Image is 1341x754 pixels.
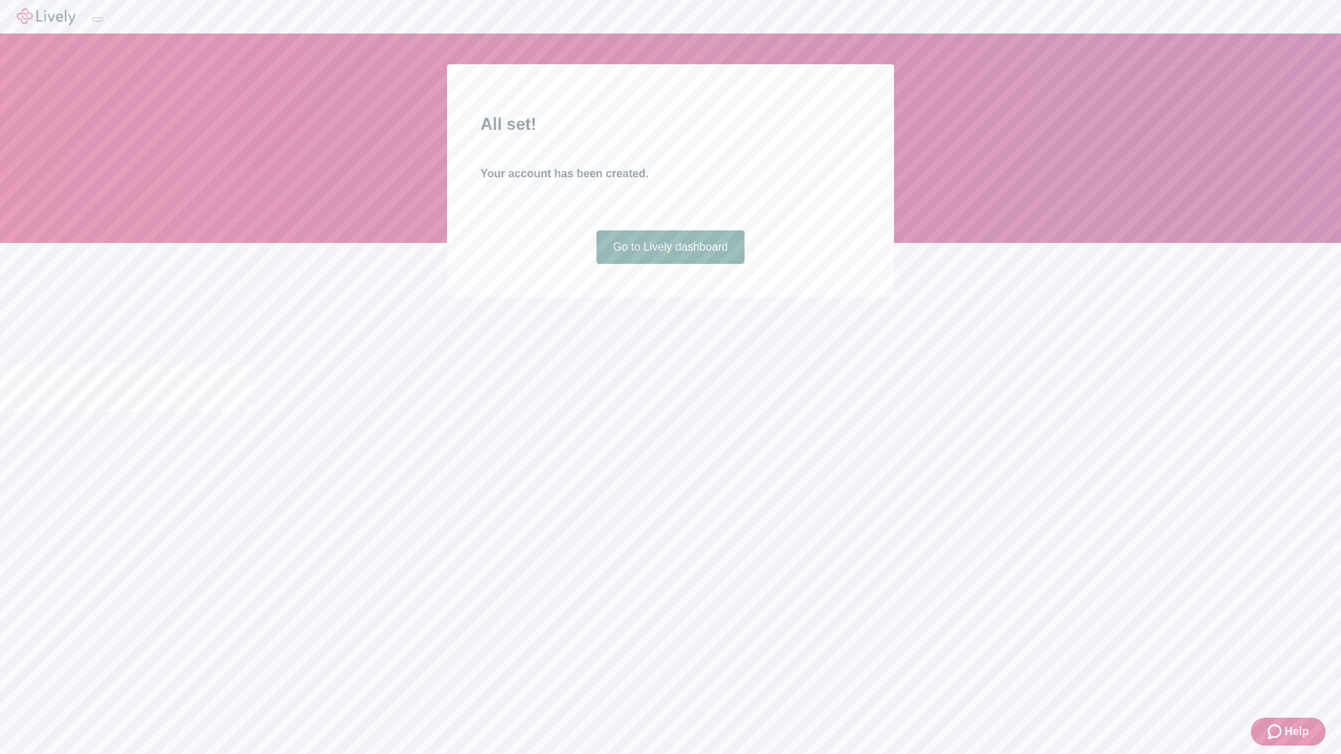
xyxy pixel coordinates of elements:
[92,17,103,22] button: Log out
[596,230,745,264] a: Go to Lively dashboard
[17,8,75,25] img: Lively
[1251,718,1326,746] button: Zendesk support iconHelp
[1284,723,1309,740] span: Help
[481,165,860,182] h4: Your account has been created.
[481,112,860,137] h2: All set!
[1268,723,1284,740] svg: Zendesk support icon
